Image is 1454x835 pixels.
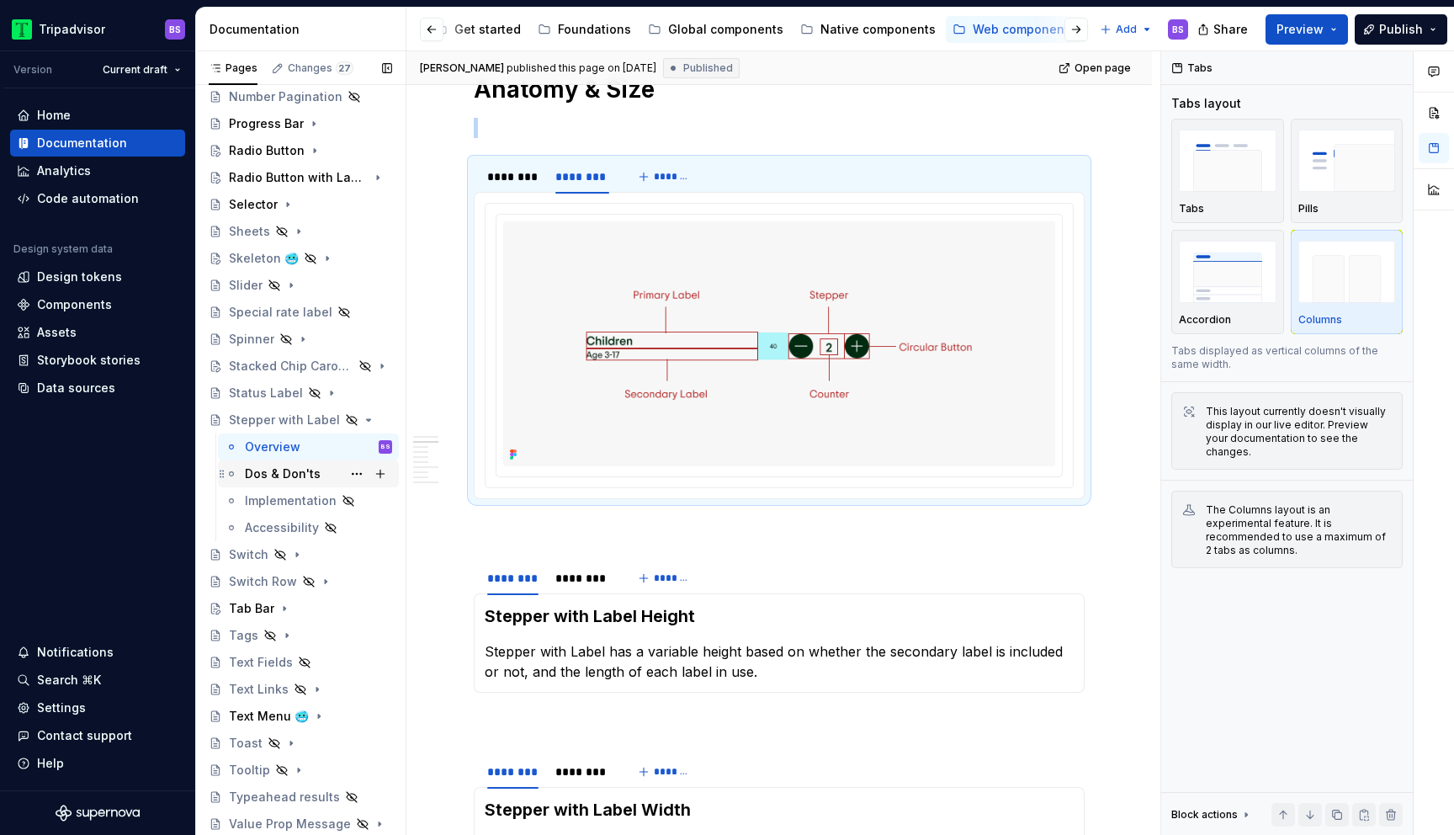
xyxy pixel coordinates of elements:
a: Documentation [10,130,185,157]
div: Value Prop Message [229,816,351,832]
div: Data sources [37,380,115,396]
section-item: Column 1 [485,604,1074,682]
a: Data sources [10,375,185,402]
a: Selector [202,191,399,218]
div: BS [381,439,390,455]
button: Help [10,750,185,777]
a: Stepper with Label [202,407,399,433]
div: Components [37,296,112,313]
a: Implementation [218,487,399,514]
a: Switch Row [202,568,399,595]
p: Stepper with Label has a variable height based on whether the secondary label is included or not,... [485,641,1074,682]
div: Radio Button [229,142,305,159]
div: Text Fields [229,654,293,671]
button: Contact support [10,722,185,749]
a: Text Menu 🥶 [202,703,399,730]
a: Number Pagination [202,83,399,110]
div: Get started [454,21,521,38]
a: Design tokens [10,263,185,290]
a: Status Label [202,380,399,407]
a: Get started [427,16,528,43]
button: Preview [1266,14,1348,45]
div: Pages [209,61,257,75]
a: Analytics [10,157,185,184]
div: Native components [820,21,936,38]
a: Dos & Don'ts [218,460,399,487]
button: Search ⌘K [10,667,185,694]
div: Selector [229,196,278,213]
a: Radio Button [202,137,399,164]
a: Accessibility [218,514,399,541]
div: published this page on [DATE] [507,61,656,75]
a: Spinner [202,326,399,353]
button: Add [1095,18,1158,41]
a: Typeahead results [202,784,399,811]
button: placeholderColumns [1291,230,1404,334]
span: Preview [1276,21,1324,38]
div: Help [37,755,64,772]
div: Web components [973,21,1075,38]
div: Special rate label [229,304,332,321]
div: Page tree [252,13,926,46]
img: placeholder [1298,241,1396,302]
span: Published [683,61,733,75]
a: Web components [946,16,1082,43]
a: Text Links [202,676,399,703]
div: Settings [37,699,86,716]
span: Share [1213,21,1248,38]
div: Tabs layout [1171,95,1241,112]
div: Spinner [229,331,274,348]
a: Global components [641,16,790,43]
div: Progress Bar [229,115,304,132]
img: placeholder [1179,241,1276,302]
span: [PERSON_NAME] [420,61,504,75]
div: Dos & Don'ts [245,465,321,482]
div: Block actions [1171,808,1238,822]
div: Documentation [210,21,399,38]
div: Notifications [37,644,114,661]
span: Publish [1379,21,1423,38]
div: Documentation [37,135,127,152]
div: Foundations [558,21,631,38]
span: 27 [336,61,353,75]
div: Text Links [229,681,289,698]
div: The Columns layout is an experimental feature. It is recommended to use a maximum of 2 tabs as co... [1206,503,1392,557]
span: Current draft [103,63,167,77]
a: OverviewBS [218,433,399,460]
button: Publish [1355,14,1447,45]
div: Tripadvisor [39,21,105,38]
div: Design system data [13,242,113,256]
div: Tags [229,627,258,644]
h1: Anatomy & Size [474,74,1085,104]
div: BS [1172,23,1184,36]
a: Text Fields [202,649,399,676]
div: Switch Row [229,573,297,590]
div: Slider [229,277,263,294]
a: Sheets [202,218,399,245]
div: Assets [37,324,77,341]
a: Storybook stories [10,347,185,374]
div: Changes [288,61,353,75]
button: Notifications [10,639,185,666]
div: Switch [229,546,268,563]
a: Code automation [10,185,185,212]
div: Stepper with Label [229,412,340,428]
a: Radio Button with Label [202,164,399,191]
span: Open page [1075,61,1131,75]
div: Implementation [245,492,337,509]
a: Skeleton 🥶 [202,245,399,272]
button: Share [1189,14,1259,45]
svg: Supernova Logo [56,805,140,822]
div: Home [37,107,71,124]
div: BS [169,23,181,36]
div: Design tokens [37,269,122,285]
div: Contact support [37,727,132,744]
a: Tooltip [202,757,399,784]
span: Add [1116,23,1137,36]
div: Text Menu 🥶 [229,708,309,725]
a: Home [10,102,185,129]
div: Block actions [1171,803,1253,827]
h3: Stepper with Label Height [485,604,1074,628]
button: placeholderAccordion [1171,230,1284,334]
div: Global components [668,21,783,38]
